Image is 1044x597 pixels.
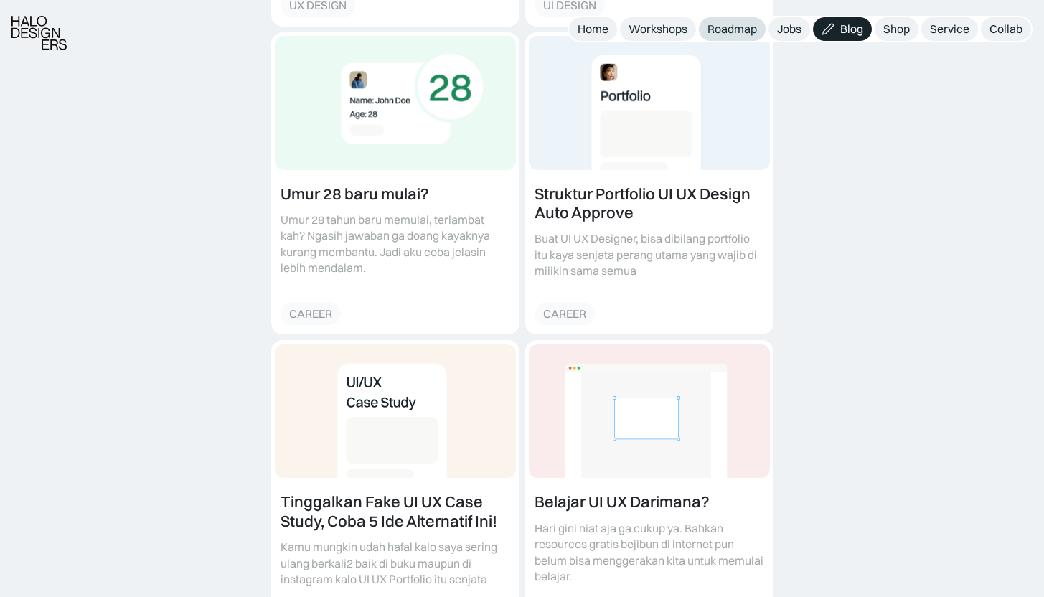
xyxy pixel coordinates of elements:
a: Collab [981,17,1031,41]
a: Workshops [620,17,696,41]
div: Service [930,22,969,37]
div: Blog [840,22,863,37]
a: Jobs [768,17,810,41]
a: Home [569,17,617,41]
div: Roadmap [707,22,757,37]
a: Roadmap [699,17,766,41]
a: Blog [813,17,872,41]
div: Home [578,22,608,37]
a: Service [921,17,978,41]
div: Workshops [629,22,687,37]
div: Jobs [777,22,801,37]
div: Shop [883,22,910,37]
div: Collab [989,22,1022,37]
a: Shop [875,17,918,41]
